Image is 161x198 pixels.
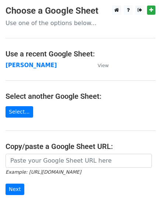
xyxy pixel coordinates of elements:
[6,169,81,175] small: Example: [URL][DOMAIN_NAME]
[6,106,33,118] a: Select...
[6,154,152,168] input: Paste your Google Sheet URL here
[98,63,109,68] small: View
[6,6,155,16] h3: Choose a Google Sheet
[6,142,155,151] h4: Copy/paste a Google Sheet URL:
[6,49,155,58] h4: Use a recent Google Sheet:
[6,19,155,27] p: Use one of the options below...
[6,92,155,101] h4: Select another Google Sheet:
[6,184,24,195] input: Next
[6,62,57,69] a: [PERSON_NAME]
[90,62,109,69] a: View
